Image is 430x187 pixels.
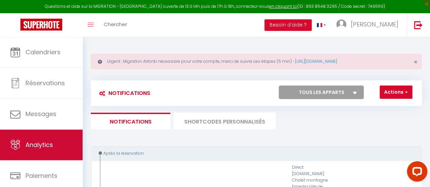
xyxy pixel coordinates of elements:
[414,21,423,29] img: logout
[25,48,61,56] span: Calendriers
[269,3,297,9] a: en cliquant ici
[25,79,65,87] span: Réservations
[414,59,417,65] button: Close
[295,58,337,64] a: [URL][DOMAIN_NAME]
[99,13,132,37] a: Chercher
[351,20,398,29] span: [PERSON_NAME]
[104,21,127,28] span: Chercher
[25,171,57,180] span: Paiements
[25,141,53,149] span: Analytics
[331,13,407,37] a: ... [PERSON_NAME]
[96,86,150,101] h3: Notifications
[25,110,56,118] span: Messages
[91,113,170,129] li: Notifications
[336,19,346,30] img: ...
[97,150,409,157] div: Après la réservation
[264,19,312,31] button: Besoin d'aide ?
[91,54,422,69] div: Urgent : Migration Airbnb nécessaire pour votre compte, merci de suivre ces étapes (5 min) -
[414,58,417,66] span: ×
[174,113,276,129] li: SHORTCODES PERSONNALISÉS
[380,86,412,99] button: Actions
[20,19,62,31] img: Super Booking
[401,158,430,187] iframe: LiveChat chat widget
